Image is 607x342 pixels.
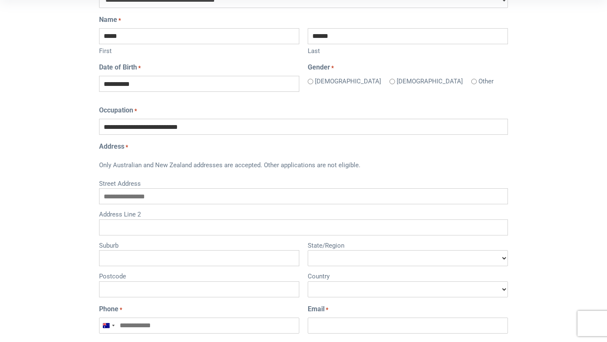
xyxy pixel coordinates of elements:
label: Street Address [99,177,508,189]
div: Only Australian and New Zealand addresses are accepted. Other applications are not eligible. [99,155,508,177]
label: [DEMOGRAPHIC_DATA] [315,77,381,86]
legend: Name [99,15,508,25]
label: Email [308,304,328,314]
label: Date of Birth [99,62,141,72]
label: Postcode [99,270,299,281]
label: Other [478,77,494,86]
label: Occupation [99,105,137,115]
label: First [99,44,299,56]
label: Last [308,44,508,56]
label: Country [308,270,508,281]
label: Phone [99,304,122,314]
label: [DEMOGRAPHIC_DATA] [397,77,463,86]
button: Selected country [99,318,117,333]
legend: Gender [308,62,508,72]
legend: Address [99,142,508,152]
label: Suburb [99,239,299,251]
label: Address Line 2 [99,208,508,219]
label: State/Region [308,239,508,251]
